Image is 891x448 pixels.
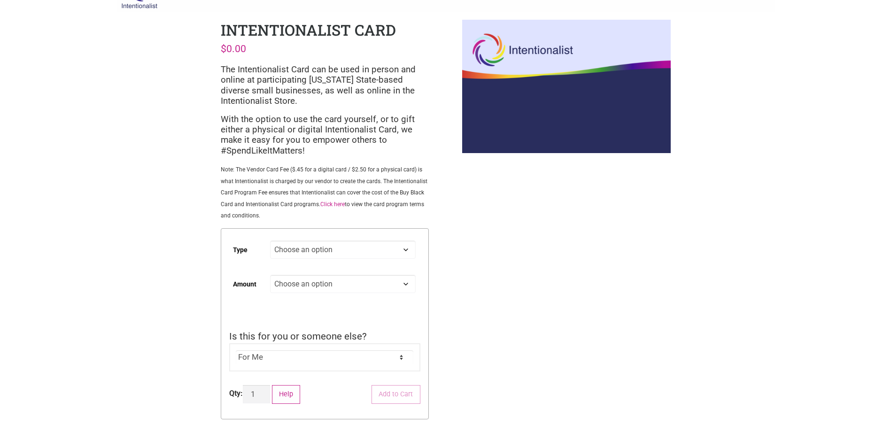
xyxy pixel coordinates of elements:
[372,385,420,404] button: Add to Cart
[229,331,367,342] span: Is this for you or someone else?
[221,166,427,219] span: Note: The Vendor Card Fee ($.45 for a digital card / $2.50 for a physical card) is what Intention...
[221,64,429,107] p: The Intentionalist Card can be used in person and online at participating [US_STATE] State-based ...
[236,350,413,364] select: Is this for you or someone else?
[221,20,396,40] h1: Intentionalist Card
[243,385,270,403] input: Product quantity
[229,388,243,399] div: Qty:
[462,20,670,153] img: Intentionalist Card
[221,43,246,54] bdi: 0.00
[233,239,248,261] label: Type
[221,43,226,54] span: $
[221,114,429,156] p: With the option to use the card yourself, or to gift either a physical or digital Intentionalist ...
[320,201,345,208] a: Click here
[233,274,256,295] label: Amount
[272,385,301,404] button: Help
